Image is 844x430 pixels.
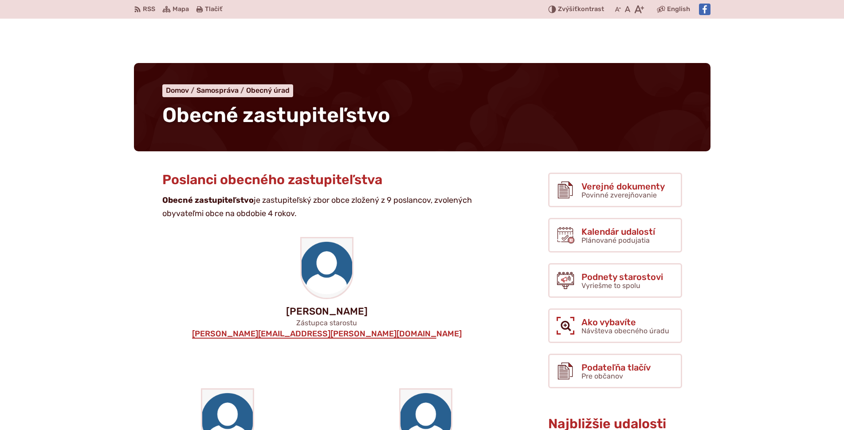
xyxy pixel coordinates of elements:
span: Samospráva [196,86,239,95]
a: [PERSON_NAME][EMAIL_ADDRESS][PERSON_NAME][DOMAIN_NAME] [191,329,463,339]
span: kontrast [558,6,604,13]
span: Tlačiť [205,6,222,13]
span: Zvýšiť [558,5,577,13]
a: Kalendár udalostí Plánované podujatia [548,218,682,252]
span: Plánované podujatia [581,236,650,245]
a: Verejné dokumenty Povinné zverejňovanie [548,173,682,207]
a: Ako vybavíte Návšteva obecného úradu [548,308,682,343]
img: Prejsť na Facebook stránku [699,4,711,15]
span: Verejné dokumenty [581,181,665,191]
span: Ako vybavíte [581,317,669,327]
a: Obecný úrad [246,86,290,95]
a: Podnety starostovi Vyriešme to spolu [548,263,682,298]
strong: Obecné zastupiteľstvo [162,195,254,205]
span: Poslanci obecného zastupiteľstva [162,172,382,188]
span: English [667,4,690,15]
a: Samospráva [196,86,246,95]
a: Domov [166,86,196,95]
a: English [665,4,692,15]
span: Návšteva obecného úradu [581,327,669,335]
img: 146-1468479_my-profile-icon-blank-profile-picture-circle-hd [302,238,352,298]
p: [PERSON_NAME] [148,306,506,317]
span: Pre občanov [581,372,623,380]
span: Podateľňa tlačív [581,363,651,372]
span: Podnety starostovi [581,272,663,282]
p: Zástupca starostu [148,319,506,327]
span: Vyriešme to spolu [581,281,640,290]
a: Podateľňa tlačív Pre občanov [548,354,682,388]
span: RSS [143,4,155,15]
p: je zastupiteľský zbor obce zložený z 9 poslancov, zvolených obyvateľmi obce na obdobie 4 rokov. [162,194,477,220]
span: Obecné zastupiteľstvo [162,103,390,127]
span: Domov [166,86,189,95]
span: Mapa [173,4,189,15]
span: Kalendár udalostí [581,227,655,237]
span: Povinné zverejňovanie [581,191,657,199]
